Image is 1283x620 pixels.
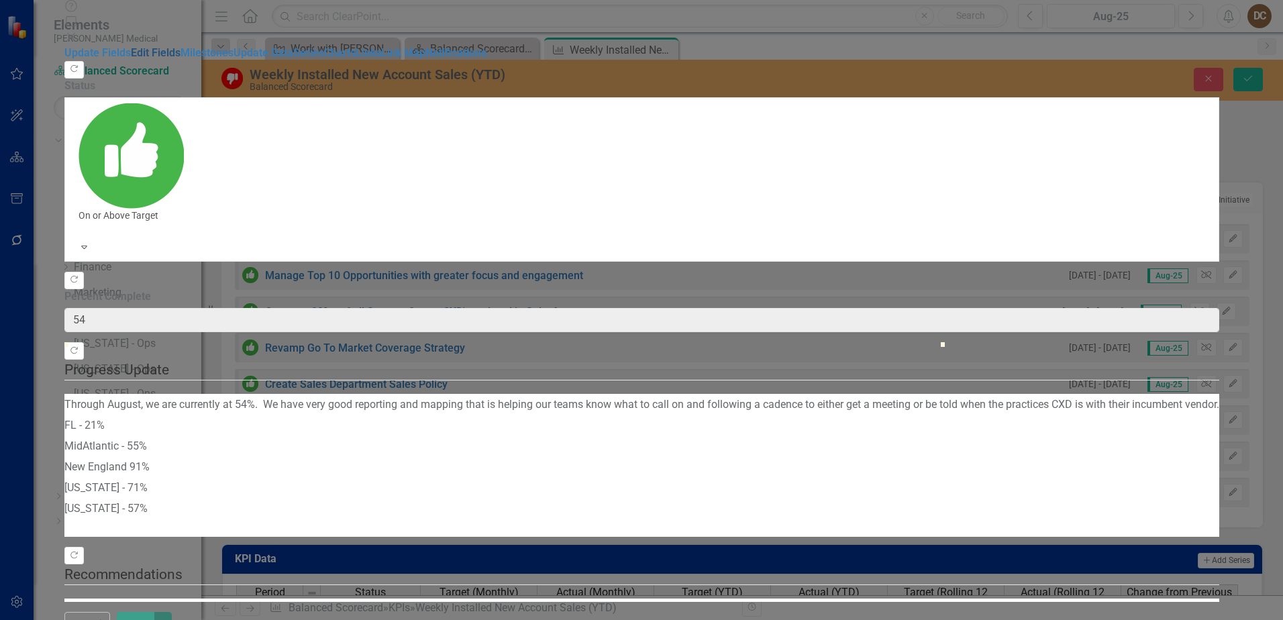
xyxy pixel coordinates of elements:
[64,478,1219,499] p: [US_STATE] - 71%
[64,457,1219,478] p: New England 91%
[64,46,131,59] a: Update Fields
[64,360,1219,380] legend: Progress Update
[64,564,1219,585] legend: Recommendations
[131,46,181,59] a: Edit Fields
[381,46,425,59] a: Link Map
[425,46,486,59] a: Notifications
[64,289,1219,305] label: Percent Complete
[64,397,1219,415] p: Through August, we are currently at 54%. We have very good reporting and mapping that is helping ...
[79,103,184,209] img: On or Above Target
[64,79,1219,94] label: Status
[356,46,381,59] a: Links
[64,415,1219,436] p: FL - 21%
[79,209,1205,222] div: On or Above Target
[234,46,293,59] a: Update Data
[64,499,1219,519] p: [US_STATE] - 57%
[64,436,1219,457] p: MidAtlantic - 55%
[324,46,356,59] a: Charts
[181,46,234,59] a: Milestones
[293,46,324,59] a: Series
